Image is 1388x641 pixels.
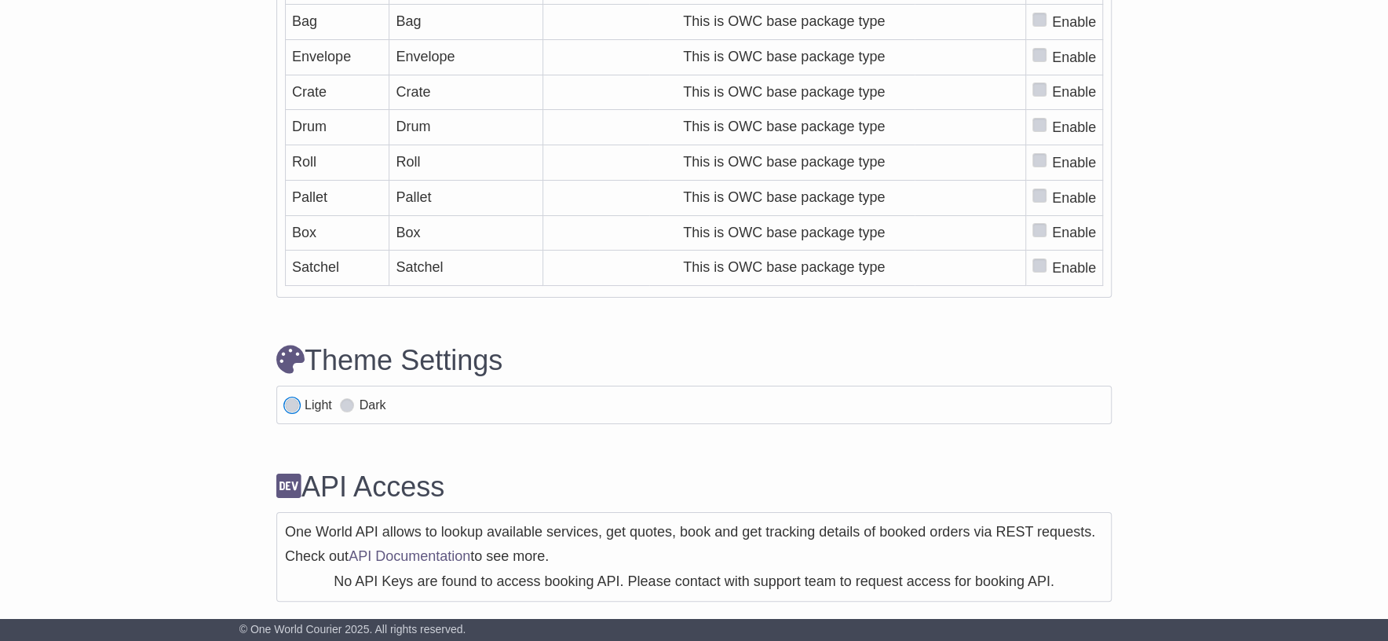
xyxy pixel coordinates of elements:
label: Light [305,397,332,412]
label: Enable [1052,152,1096,174]
p: One World API allows to lookup available services, get quotes, book and get tracking details of b... [285,524,1103,541]
label: Enable [1052,117,1096,138]
p: Check out to see more. [285,548,1103,566]
label: Enable [1052,12,1096,33]
td: Bag [286,5,389,40]
td: Pallet [389,180,542,215]
td: This is OWC base package type [542,145,1025,181]
td: Drum [389,110,542,145]
td: This is OWC base package type [542,215,1025,251]
td: Roll [389,145,542,181]
td: This is OWC base package type [542,5,1025,40]
td: Envelope [286,39,389,75]
td: Envelope [389,39,542,75]
label: Enable [1052,47,1096,68]
td: Bag [389,5,542,40]
td: Satchel [389,251,542,286]
td: Drum [286,110,389,145]
td: This is OWC base package type [542,180,1025,215]
label: Enable [1052,82,1096,103]
td: Roll [286,145,389,181]
div: No API Keys are found to access booking API. Please contact with support team to request access f... [285,573,1103,591]
td: Crate [389,75,542,110]
td: Crate [286,75,389,110]
td: Pallet [286,180,389,215]
td: Satchel [286,251,389,286]
h3: Theme Settings [276,345,1112,376]
td: This is OWC base package type [542,39,1025,75]
td: Box [286,215,389,251]
td: This is OWC base package type [542,251,1025,286]
label: Dark [360,397,386,412]
span: © One World Courier 2025. All rights reserved. [239,623,466,636]
a: API Documentation [349,548,470,564]
label: Enable [1052,222,1096,244]
label: Enable [1052,188,1096,209]
label: Enable [1052,258,1096,279]
h3: API Access [276,471,1112,503]
td: This is OWC base package type [542,75,1025,110]
td: Box [389,215,542,251]
td: This is OWC base package type [542,110,1025,145]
